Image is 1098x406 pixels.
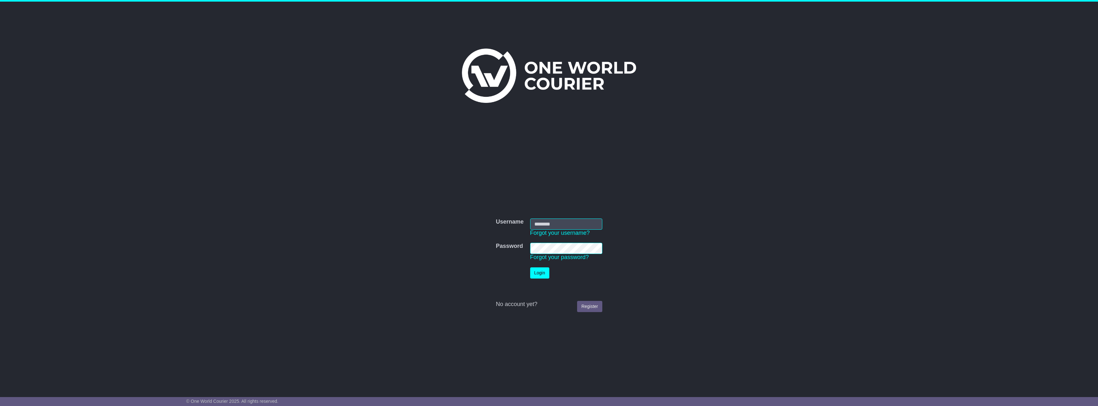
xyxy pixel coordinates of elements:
label: Password [496,243,523,250]
div: No account yet? [496,301,602,308]
span: © One World Courier 2025. All rights reserved. [186,399,278,404]
a: Forgot your username? [530,230,590,236]
label: Username [496,218,523,226]
a: Forgot your password? [530,254,589,260]
img: One World [462,49,636,103]
button: Login [530,267,549,279]
a: Register [577,301,602,312]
